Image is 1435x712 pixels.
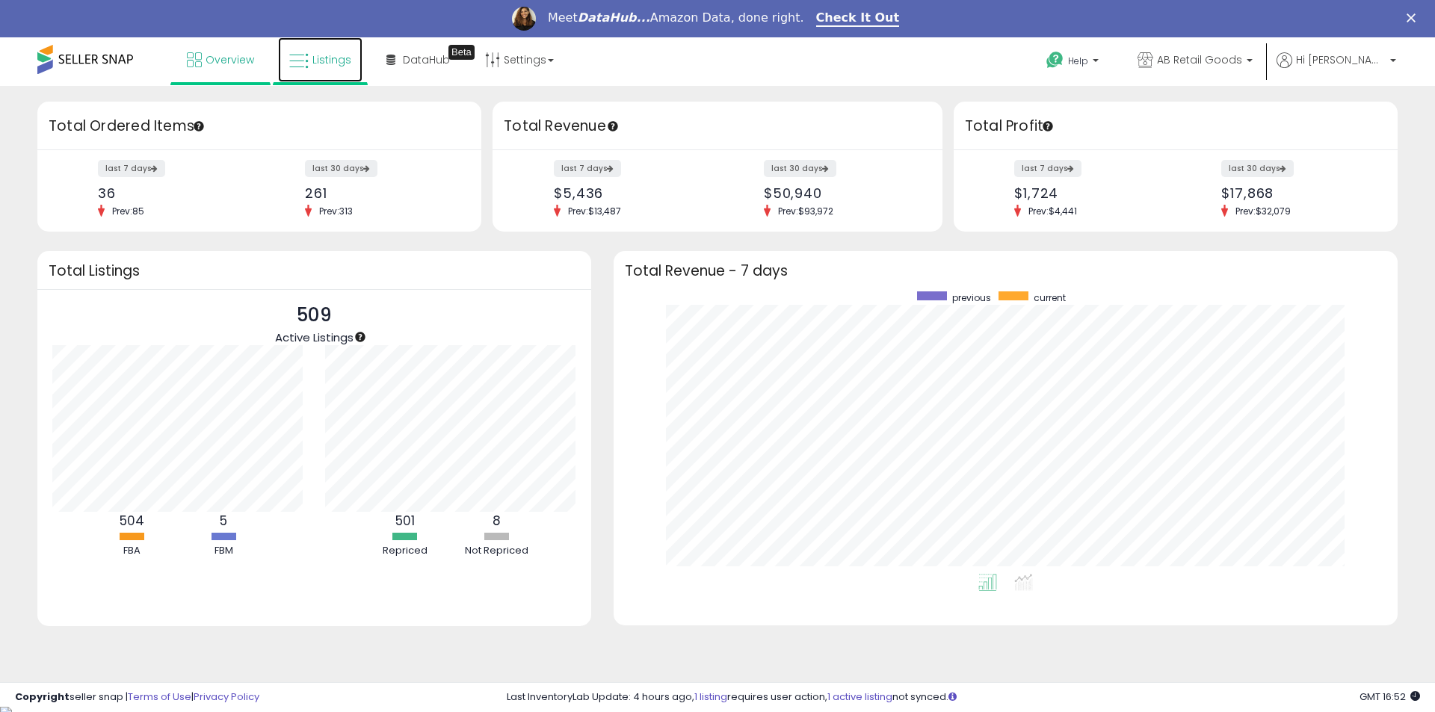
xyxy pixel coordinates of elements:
div: Close [1407,13,1422,22]
span: Prev: $93,972 [771,205,841,217]
h3: Total Revenue - 7 days [625,265,1386,276]
b: 5 [220,512,227,530]
label: last 7 days [1014,160,1081,177]
span: Prev: $13,487 [561,205,629,217]
a: Help [1034,40,1114,86]
b: 501 [395,512,415,530]
i: DataHub... [578,10,650,25]
span: Overview [206,52,254,67]
a: AB Retail Goods [1126,37,1264,86]
div: $1,724 [1014,185,1164,201]
h3: Total Ordered Items [49,116,470,137]
strong: Copyright [15,690,70,704]
a: Overview [176,37,265,82]
p: 509 [275,301,354,329]
a: Hi [PERSON_NAME] [1277,52,1396,86]
div: 261 [305,185,455,201]
b: 504 [120,512,144,530]
a: Privacy Policy [194,690,259,704]
div: Not Repriced [452,544,542,558]
div: Tooltip anchor [1041,120,1055,133]
h3: Total Profit [965,116,1386,137]
a: Check It Out [816,10,900,27]
label: last 30 days [1221,160,1294,177]
div: $50,940 [764,185,916,201]
div: Tooltip anchor [354,330,367,344]
span: Prev: 313 [312,205,360,217]
span: Active Listings [275,329,354,345]
div: $5,436 [554,185,706,201]
span: Hi [PERSON_NAME] [1296,52,1386,67]
span: Help [1068,55,1088,67]
div: Tooltip anchor [192,120,206,133]
span: DataHub [403,52,450,67]
a: Terms of Use [128,690,191,704]
h3: Total Revenue [504,116,931,137]
div: FBM [179,544,268,558]
div: 36 [98,185,248,201]
b: 8 [493,512,501,530]
a: 1 listing [694,690,727,704]
label: last 7 days [98,160,165,177]
img: Profile image for Georgie [512,7,536,31]
label: last 30 days [305,160,377,177]
div: FBA [87,544,176,558]
span: current [1034,291,1066,304]
a: 1 active listing [827,690,892,704]
div: Tooltip anchor [606,120,620,133]
span: Prev: 85 [105,205,152,217]
label: last 30 days [764,160,836,177]
i: Get Help [1046,51,1064,69]
span: previous [952,291,991,304]
div: Last InventoryLab Update: 4 hours ago, requires user action, not synced. [507,690,1420,705]
i: Click here to read more about un-synced listings. [948,692,957,702]
div: Meet Amazon Data, done right. [548,10,804,25]
h3: Total Listings [49,265,580,276]
a: DataHub [375,37,461,82]
div: seller snap | | [15,690,259,705]
span: Prev: $4,441 [1021,205,1084,217]
div: Tooltip anchor [448,45,475,60]
div: $17,868 [1221,185,1371,201]
div: Repriced [360,544,450,558]
span: AB Retail Goods [1157,52,1242,67]
span: Prev: $32,079 [1228,205,1298,217]
span: 2025-09-16 16:52 GMT [1360,690,1420,704]
span: Listings [312,52,351,67]
a: Settings [474,37,565,82]
a: Listings [278,37,362,82]
label: last 7 days [554,160,621,177]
